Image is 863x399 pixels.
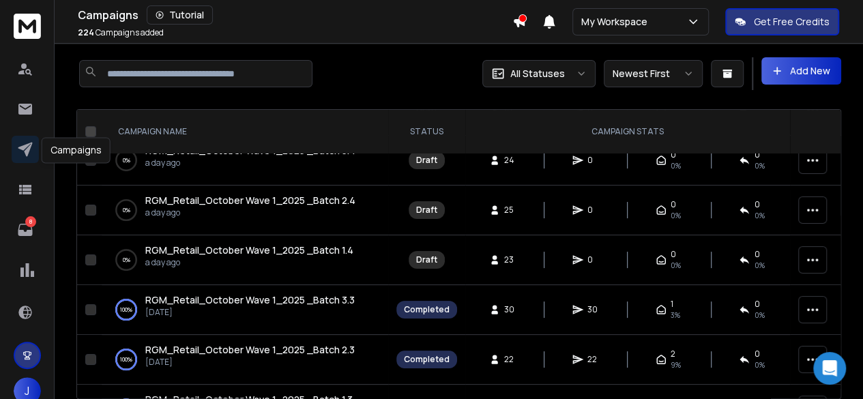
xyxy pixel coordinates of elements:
span: 22 [587,354,601,365]
a: RGM_Retail_October Wave 1_2025 _Batch 3.3 [145,293,355,307]
span: 0 [754,299,759,310]
p: 100 % [120,353,132,366]
th: STATUS [388,110,465,154]
p: a day ago [145,257,353,268]
p: [DATE] [145,307,355,318]
p: 0 % [123,153,130,167]
span: 30 [587,304,601,315]
span: 0 [671,199,676,210]
button: Add New [761,57,841,85]
p: [DATE] [145,357,355,368]
span: 0% [754,160,764,171]
span: 0 [754,349,759,359]
span: RGM_Retail_October Wave 1_2025 _Batch 2.3 [145,343,355,356]
p: All Statuses [510,67,565,80]
td: 100%RGM_Retail_October Wave 1_2025 _Batch 3.3[DATE] [102,285,388,335]
span: 0% [671,160,681,171]
a: RGM_Retail_October Wave 1_2025 _Batch 2.3 [145,343,355,357]
button: Newest First [604,60,703,87]
div: Completed [404,304,450,315]
span: 0 [754,199,759,210]
th: CAMPAIGN NAME [102,110,388,154]
span: 0 % [754,310,764,321]
span: 0 [754,149,759,160]
span: 0% [754,260,764,271]
td: 0%RGM_Retail_October Wave 1_2025 _Batch 2.4a day ago [102,186,388,235]
div: Draft [416,155,437,166]
div: Draft [416,254,437,265]
span: 0 % [754,359,764,370]
p: a day ago [145,207,355,218]
span: 0 [587,155,601,166]
span: RGM_Retail_October Wave 1_2025 _Batch 1.4 [145,243,353,256]
div: Open Intercom Messenger [813,352,846,385]
span: 9 % [671,359,681,370]
div: Draft [416,205,437,216]
span: 0 [587,205,601,216]
div: Completed [404,354,450,365]
a: RGM_Retail_October Wave 1_2025 _Batch 1.4 [145,243,353,257]
span: 0 [671,149,676,160]
span: 24 [504,155,518,166]
span: 3 % [671,310,680,321]
div: Campaigns [78,5,512,25]
span: 0 [671,249,676,260]
th: CAMPAIGN STATS [465,110,790,154]
a: RGM_Retail_October Wave 1_2025 _Batch 2.4 [145,194,355,207]
span: 0% [671,210,681,221]
p: 8 [25,216,36,227]
span: 25 [504,205,518,216]
button: Tutorial [147,5,213,25]
td: 0%RGM_Retail_October Wave 1_2025 _Batch 1.4a day ago [102,235,388,285]
span: RGM_Retail_October Wave 1_2025 _Batch 3.3 [145,293,355,306]
p: 0 % [123,253,130,267]
span: 23 [504,254,518,265]
span: 0 [587,254,601,265]
button: Get Free Credits [725,8,839,35]
span: 0% [754,210,764,221]
td: 100%RGM_Retail_October Wave 1_2025 _Batch 2.3[DATE] [102,335,388,385]
p: My Workspace [581,15,653,29]
div: Campaigns [42,137,111,163]
span: 22 [504,354,518,365]
p: Campaigns added [78,27,164,38]
span: 2 [671,349,675,359]
p: a day ago [145,158,355,168]
span: 30 [504,304,518,315]
span: 224 [78,27,94,38]
p: 0 % [123,203,130,217]
span: 1 [671,299,673,310]
p: 100 % [120,303,132,316]
span: 0% [671,260,681,271]
td: 0%RGM_Retail_October Wave 1_2025 _Batch 3.4a day ago [102,136,388,186]
p: Get Free Credits [754,15,830,29]
a: 8 [12,216,39,243]
span: 0 [754,249,759,260]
